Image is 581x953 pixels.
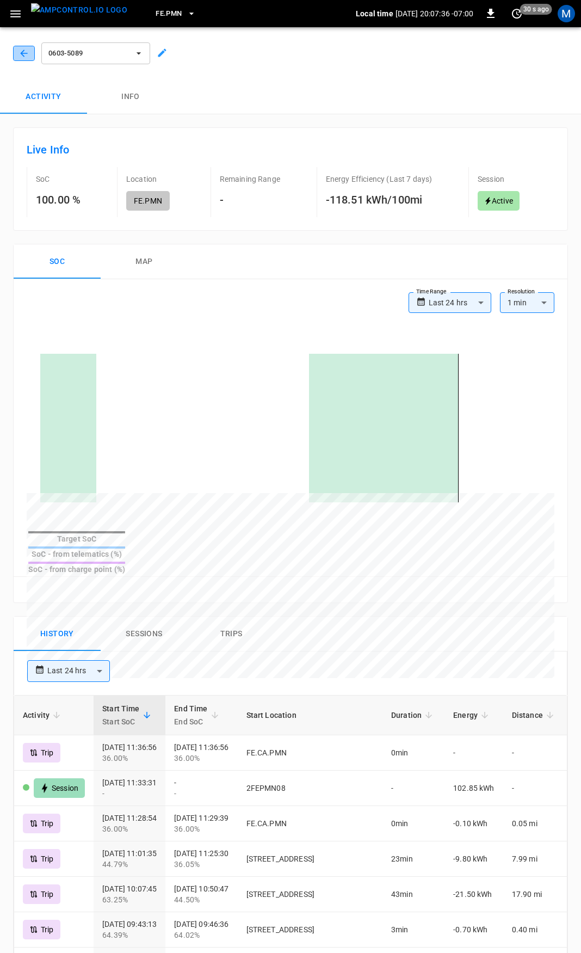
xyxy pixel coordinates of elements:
[416,287,447,296] label: Time Range
[326,174,432,185] p: Energy Efficiency (Last 7 days)
[444,841,503,877] td: -9.80 kWh
[503,841,566,877] td: 7.99 mi
[503,735,566,771] td: -
[238,696,382,735] th: Start Location
[102,859,157,870] div: 44.79%
[508,287,535,296] label: Resolution
[508,5,526,22] button: set refresh interval
[174,715,207,728] p: End SoC
[101,244,188,279] button: map
[101,617,188,651] button: Sessions
[23,920,60,939] div: Trip
[500,292,554,313] div: 1 min
[382,877,444,912] td: 43min
[174,930,228,940] div: 64.02%
[520,4,552,15] span: 30 s ago
[23,884,60,904] div: Trip
[478,174,504,185] p: Session
[23,814,60,833] div: Trip
[87,79,174,114] button: Info
[102,715,140,728] p: Start SoC
[23,709,64,722] span: Activity
[391,709,436,722] span: Duration
[151,3,200,24] button: FE.PMN
[326,191,432,208] h6: -118.51 kWh/100mi
[94,912,165,948] td: [DATE] 09:43:13
[94,841,165,877] td: [DATE] 11:01:35
[174,894,228,905] div: 44.50%
[382,912,444,948] td: 3min
[395,8,473,19] p: [DATE] 20:07:36 -07:00
[174,702,207,728] div: End Time
[41,42,150,64] button: 0603-5089
[36,174,50,185] p: SoC
[102,702,154,728] span: Start TimeStart SoC
[512,709,557,722] span: Distance
[165,841,237,877] td: [DATE] 11:25:30
[126,174,157,185] p: Location
[174,859,228,870] div: 36.05%
[23,849,60,869] div: Trip
[31,3,127,17] img: ampcontrol.io logo
[47,661,110,681] div: Last 24 hrs
[188,617,275,651] button: Trips
[94,877,165,912] td: [DATE] 10:07:45
[503,806,566,841] td: 0.05 mi
[382,841,444,877] td: 23min
[27,141,554,158] h6: Live Info
[503,912,566,948] td: 0.40 mi
[126,191,170,211] p: FE.PMN
[238,912,382,948] td: [STREET_ADDRESS]
[165,912,237,948] td: [DATE] 09:46:36
[102,702,140,728] div: Start Time
[174,702,221,728] span: End TimeEnd SoC
[453,709,492,722] span: Energy
[429,292,491,313] div: Last 24 hrs
[444,912,503,948] td: -0.70 kWh
[156,8,182,20] span: FE.PMN
[503,771,566,806] td: -
[356,8,393,19] p: Local time
[492,195,513,206] p: Active
[238,841,382,877] td: [STREET_ADDRESS]
[102,894,157,905] div: 63.25%
[14,244,101,279] button: Soc
[503,877,566,912] td: 17.90 mi
[36,191,81,208] h6: 100.00 %
[558,5,575,22] div: profile-icon
[444,877,503,912] td: -21.50 kWh
[220,174,280,185] p: Remaining Range
[165,877,237,912] td: [DATE] 10:50:47
[238,877,382,912] td: [STREET_ADDRESS]
[102,930,157,940] div: 64.39%
[48,47,129,60] span: 0603-5089
[220,191,280,208] h6: -
[23,743,60,763] div: Trip
[14,617,101,651] button: History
